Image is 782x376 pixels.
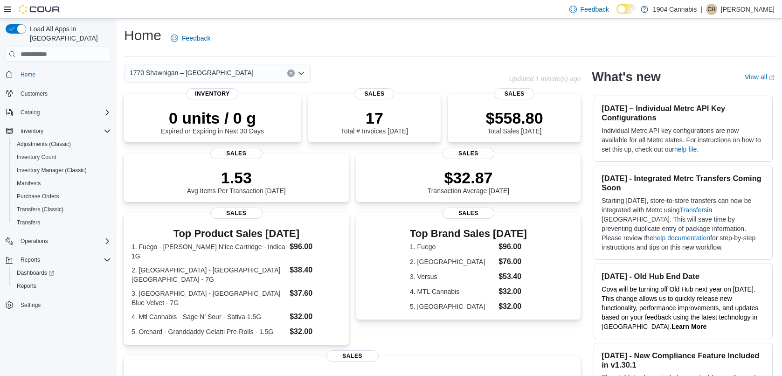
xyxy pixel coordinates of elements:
button: Transfers [9,216,115,229]
p: 1904 Cannabis [653,4,697,15]
span: Catalog [21,109,40,116]
p: 1.53 [187,168,286,187]
dt: 1. Fuego [410,242,495,251]
span: Customers [17,88,111,99]
dd: $96.00 [498,241,527,252]
dt: 3. Versus [410,272,495,281]
span: Reports [13,280,111,292]
h1: Home [124,26,161,45]
button: Inventory [2,125,115,138]
button: Catalog [17,107,43,118]
button: Operations [2,235,115,248]
dd: $32.00 [290,311,341,322]
button: Inventory Count [9,151,115,164]
dd: $32.00 [498,286,527,297]
a: Reports [13,280,40,292]
span: Reports [17,254,111,265]
span: Operations [21,237,48,245]
input: Dark Mode [616,4,636,14]
dd: $53.40 [498,271,527,282]
span: Adjustments (Classic) [17,140,71,148]
span: Sales [442,148,494,159]
div: Avg Items Per Transaction [DATE] [187,168,286,195]
dt: 4. Mtl Cannabis - Sage N' Sour - Sativa 1.5G [131,312,286,321]
span: Transfers (Classic) [13,204,111,215]
span: Sales [210,148,263,159]
div: Total # Invoices [DATE] [341,109,408,135]
span: Transfers [13,217,111,228]
div: Transaction Average [DATE] [428,168,510,195]
a: Inventory Manager (Classic) [13,165,90,176]
p: $32.87 [428,168,510,187]
button: Catalog [2,106,115,119]
span: Purchase Orders [13,191,111,202]
button: Inventory Manager (Classic) [9,164,115,177]
a: Manifests [13,178,44,189]
a: Dashboards [13,267,58,279]
dd: $76.00 [498,256,527,267]
a: Feedback [167,29,214,48]
button: Clear input [287,70,295,77]
button: Transfers (Classic) [9,203,115,216]
dt: 2. [GEOGRAPHIC_DATA] [410,257,495,266]
div: Courtnay Huculak [706,4,717,15]
button: Manifests [9,177,115,190]
div: Total Sales [DATE] [486,109,543,135]
span: Inventory Manager (Classic) [17,167,87,174]
span: Sales [354,88,394,99]
span: Dashboards [17,269,54,277]
a: Settings [17,299,44,311]
span: Inventory Count [13,152,111,163]
p: 17 [341,109,408,127]
span: Home [17,68,111,80]
a: help documentation [653,234,710,242]
dt: 5. Orchard - Granddaddy Gelatti Pre-Rolls - 1.5G [131,327,286,336]
svg: External link [769,75,775,81]
p: Updated 1 minute(s) ago [509,75,581,83]
h3: [DATE] - New Compliance Feature Included in v1.30.1 [602,351,765,369]
span: Feedback [182,34,210,43]
h3: Top Brand Sales [DATE] [410,228,527,239]
span: Inventory [21,127,43,135]
span: 1770 Shawnigan – [GEOGRAPHIC_DATA] [130,67,254,78]
button: Reports [2,253,115,266]
a: Customers [17,88,51,99]
span: Adjustments (Classic) [13,139,111,150]
span: Reports [17,282,36,290]
span: Transfers [17,219,40,226]
a: Inventory Count [13,152,60,163]
h3: Top Product Sales [DATE] [131,228,341,239]
p: [PERSON_NAME] [721,4,775,15]
a: Transfers [13,217,44,228]
span: Manifests [17,180,41,187]
a: Adjustments (Classic) [13,139,75,150]
button: Settings [2,298,115,312]
span: Inventory Count [17,153,56,161]
span: Home [21,71,35,78]
span: Manifests [13,178,111,189]
span: CH [707,4,715,15]
p: $558.80 [486,109,543,127]
dt: 2. [GEOGRAPHIC_DATA] - [GEOGRAPHIC_DATA] [GEOGRAPHIC_DATA] - 7G [131,265,286,284]
button: Inventory [17,125,47,137]
span: Inventory [17,125,111,137]
h2: What's new [592,70,660,84]
button: Purchase Orders [9,190,115,203]
span: Customers [21,90,48,97]
span: Load All Apps in [GEOGRAPHIC_DATA] [26,24,111,43]
img: Cova [19,5,61,14]
button: Adjustments (Classic) [9,138,115,151]
button: Customers [2,87,115,100]
a: Dashboards [9,266,115,279]
span: Inventory Manager (Classic) [13,165,111,176]
span: Catalog [17,107,111,118]
span: Sales [442,208,494,219]
div: Expired or Expiring in Next 30 Days [161,109,264,135]
span: Sales [210,208,263,219]
p: | [700,4,702,15]
a: Home [17,69,39,80]
dd: $96.00 [290,241,341,252]
button: Reports [17,254,44,265]
a: Learn More [671,323,706,330]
